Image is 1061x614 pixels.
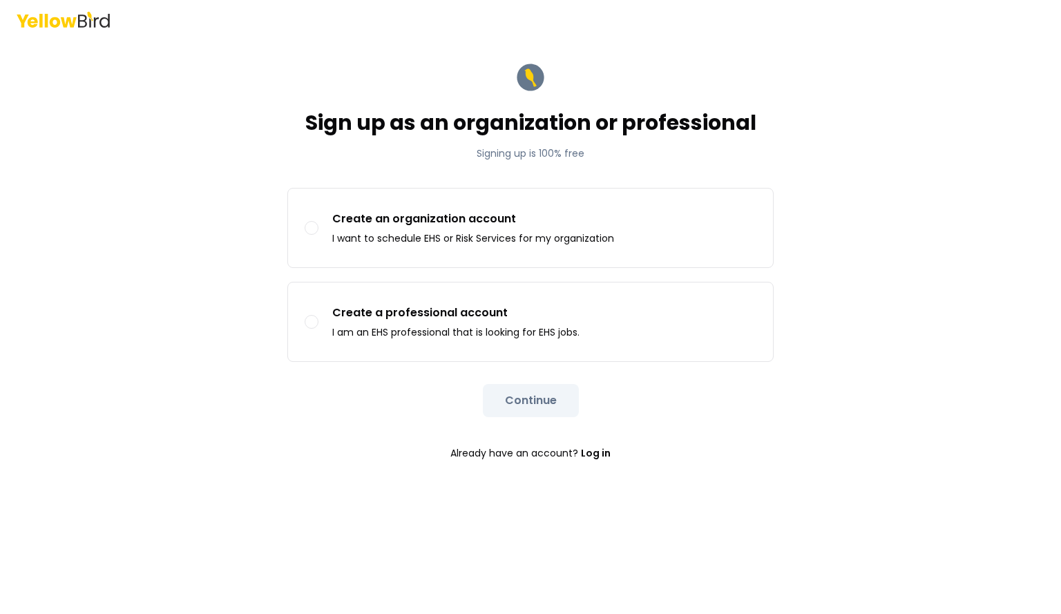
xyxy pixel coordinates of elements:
button: Create an organization accountI want to schedule EHS or Risk Services for my organization [305,221,318,235]
button: Create a professional accountI am an EHS professional that is looking for EHS jobs. [305,315,318,329]
p: Signing up is 100% free [305,146,756,160]
p: Create a professional account [332,305,580,321]
h1: Sign up as an organization or professional [305,111,756,135]
p: I am an EHS professional that is looking for EHS jobs. [332,325,580,339]
p: Already have an account? [287,439,774,467]
a: Log in [581,439,611,467]
p: I want to schedule EHS or Risk Services for my organization [332,231,614,245]
p: Create an organization account [332,211,614,227]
